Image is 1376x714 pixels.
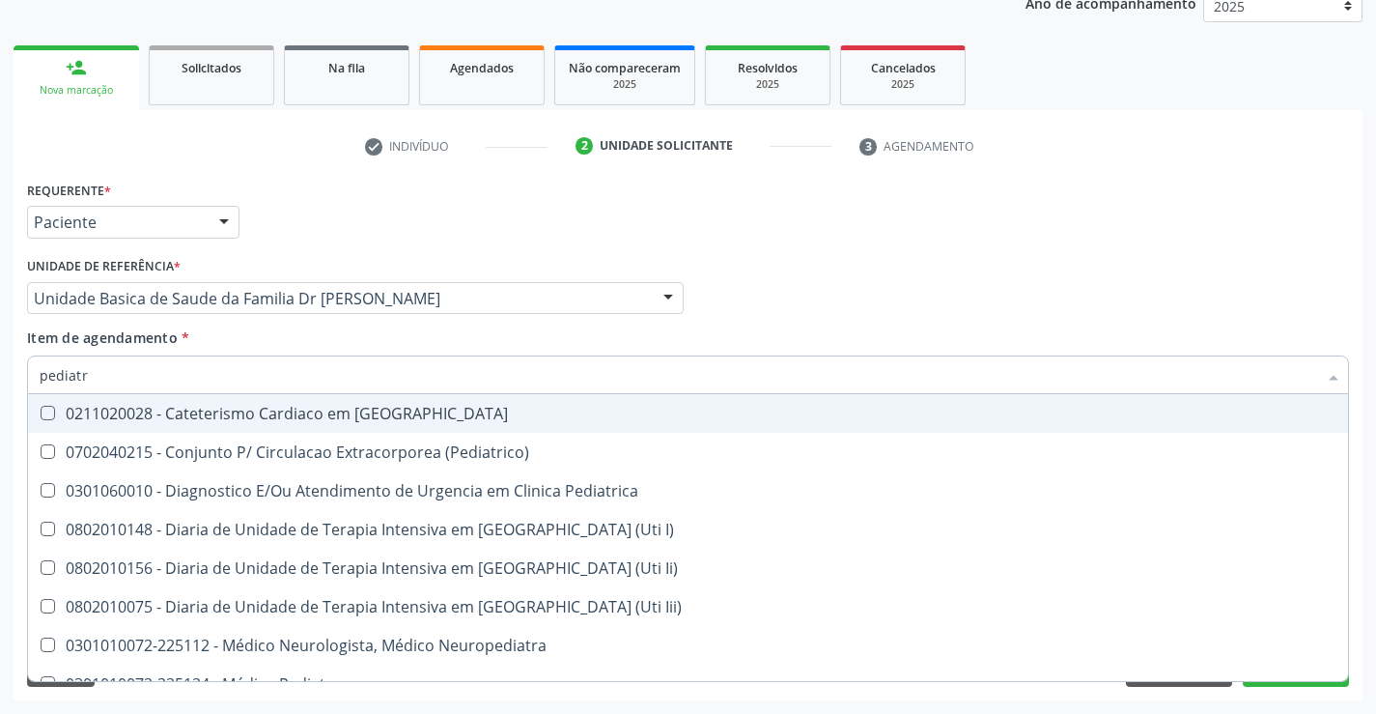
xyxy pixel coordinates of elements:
[34,213,200,232] span: Paciente
[40,599,1336,614] div: 0802010075 - Diaria de Unidade de Terapia Intensiva em [GEOGRAPHIC_DATA] (Uti Iii)
[27,328,178,347] span: Item de agendamento
[600,137,733,155] div: Unidade solicitante
[40,560,1336,576] div: 0802010156 - Diaria de Unidade de Terapia Intensiva em [GEOGRAPHIC_DATA] (Uti Ii)
[40,676,1336,692] div: 0301010072-225124 - Médico Pediatra
[40,406,1336,421] div: 0211020028 - Cateterismo Cardiaco em [GEOGRAPHIC_DATA]
[855,77,951,92] div: 2025
[738,60,798,76] span: Resolvidos
[328,60,365,76] span: Na fila
[27,252,181,282] label: Unidade de referência
[569,77,681,92] div: 2025
[182,60,241,76] span: Solicitados
[66,57,87,78] div: person_add
[27,83,126,98] div: Nova marcação
[40,522,1336,537] div: 0802010148 - Diaria de Unidade de Terapia Intensiva em [GEOGRAPHIC_DATA] (Uti I)
[871,60,936,76] span: Cancelados
[719,77,816,92] div: 2025
[34,289,644,308] span: Unidade Basica de Saude da Familia Dr [PERSON_NAME]
[40,356,1317,394] input: Buscar por procedimentos
[576,137,593,155] div: 2
[450,60,514,76] span: Agendados
[40,638,1336,653] div: 0301010072-225112 - Médico Neurologista, Médico Neuropediatra
[27,176,111,206] label: Requerente
[40,444,1336,460] div: 0702040215 - Conjunto P/ Circulacao Extracorporea (Pediatrico)
[40,483,1336,499] div: 0301060010 - Diagnostico E/Ou Atendimento de Urgencia em Clinica Pediatrica
[569,60,681,76] span: Não compareceram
